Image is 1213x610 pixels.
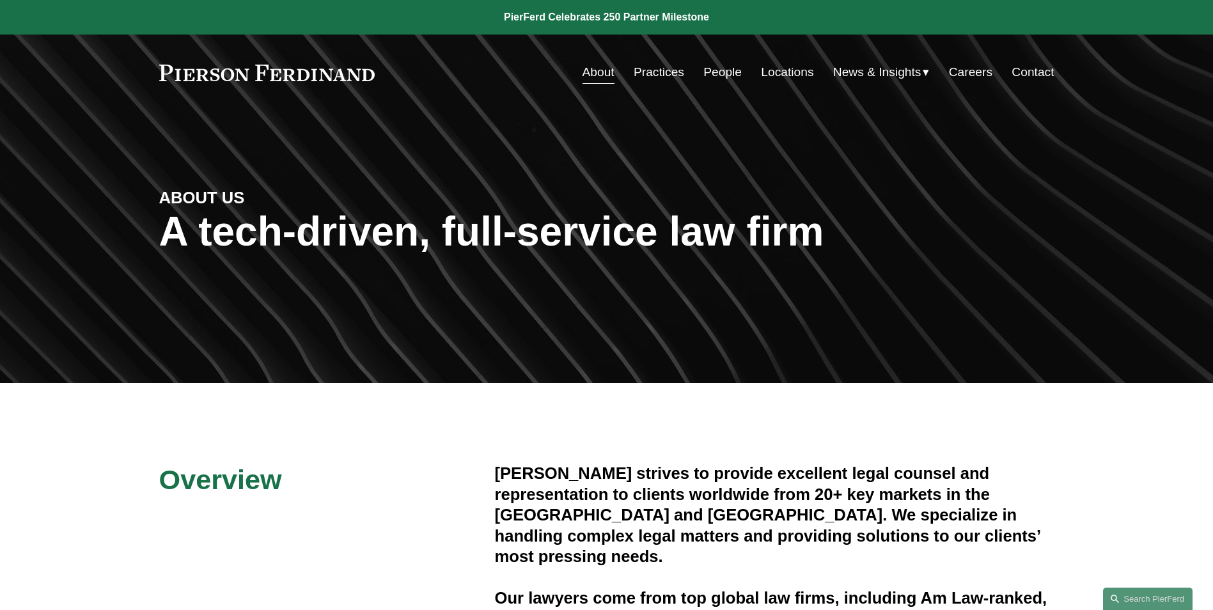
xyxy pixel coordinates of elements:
[495,463,1054,567] h4: [PERSON_NAME] strives to provide excellent legal counsel and representation to clients worldwide ...
[761,60,813,84] a: Locations
[703,60,742,84] a: People
[634,60,684,84] a: Practices
[949,60,992,84] a: Careers
[833,60,930,84] a: folder dropdown
[1103,588,1193,610] a: Search this site
[159,208,1054,255] h1: A tech-driven, full-service law firm
[159,189,245,207] strong: ABOUT US
[159,464,282,495] span: Overview
[583,60,614,84] a: About
[833,61,921,84] span: News & Insights
[1012,60,1054,84] a: Contact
